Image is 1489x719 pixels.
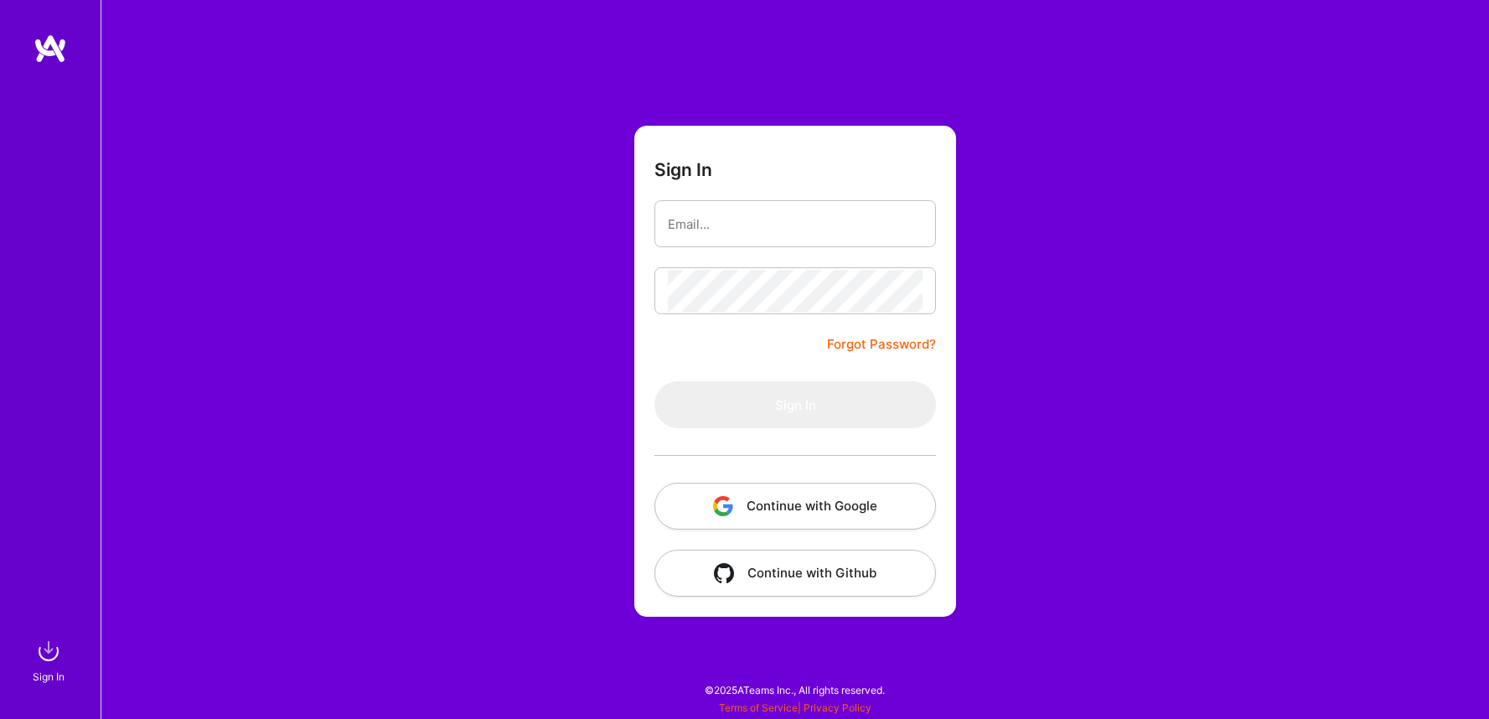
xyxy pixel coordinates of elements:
[714,563,734,583] img: icon
[654,483,936,530] button: Continue with Google
[654,381,936,428] button: Sign In
[719,701,798,714] a: Terms of Service
[827,334,936,354] a: Forgot Password?
[34,34,67,64] img: logo
[713,496,733,516] img: icon
[33,668,65,685] div: Sign In
[654,159,712,180] h3: Sign In
[35,634,65,685] a: sign inSign In
[719,701,871,714] span: |
[32,634,65,668] img: sign in
[654,550,936,597] button: Continue with Github
[668,203,923,246] input: Email...
[101,669,1489,711] div: © 2025 ATeams Inc., All rights reserved.
[804,701,871,714] a: Privacy Policy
